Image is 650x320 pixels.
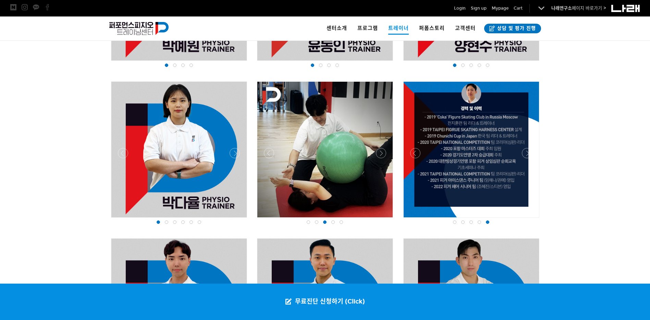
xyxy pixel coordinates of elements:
a: 프로그램 [352,16,383,41]
span: 상담 및 평가 진행 [495,25,536,32]
a: 상담 및 평가 진행 [484,24,541,33]
span: 프로그램 [357,25,378,31]
span: 고객센터 [455,25,476,31]
a: 퍼폼스토리 [414,16,450,41]
a: 고객센터 [450,16,481,41]
span: 센터소개 [327,25,347,31]
a: Sign up [471,5,487,12]
a: 나래연구소페이지 바로가기 > [551,5,606,11]
a: Cart [514,5,523,12]
span: 트레이너 [388,23,409,35]
a: Login [454,5,466,12]
a: 트레이너 [383,16,414,41]
span: 퍼폼스토리 [419,25,445,31]
strong: 나래연구소 [551,5,572,11]
a: 센터소개 [321,16,352,41]
a: Mypage [492,5,508,12]
a: 무료진단 신청하기 (Click) [279,284,372,320]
